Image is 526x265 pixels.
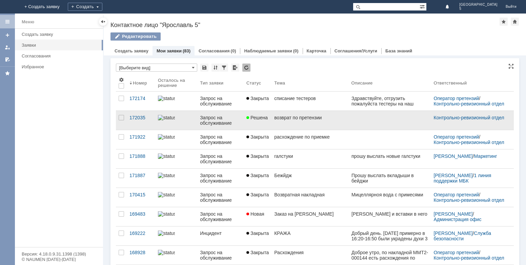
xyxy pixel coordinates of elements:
[99,18,107,26] div: Скрыть меню
[244,149,271,168] a: Закрыта
[434,197,504,203] a: Контрольно-ревизионный отдел
[155,207,197,226] a: statusbar-0 (1).png
[155,74,197,92] th: Осталось на решение
[500,18,508,26] div: Добавить в избранное
[22,32,99,37] div: Создать заявку
[129,115,153,120] div: 172035
[246,115,268,120] span: Решена
[244,226,271,245] a: Закрыта
[274,211,346,217] div: Заказ на [PERSON_NAME]
[274,153,346,159] div: галстуки
[271,226,348,245] a: КРАЖА
[22,18,34,26] div: Меню
[271,246,348,265] a: Расхождения
[434,231,492,241] a: Служба безопасности
[200,96,241,106] div: Запрос на обслуживание
[127,92,155,111] a: 172174
[434,134,479,140] a: Оператор претензий
[246,231,269,236] span: Закрыта
[434,192,506,203] div: /
[231,48,236,53] div: (0)
[155,188,197,207] a: statusbar-100 (1).png
[274,96,346,101] div: списание тестеров
[274,250,346,255] div: Расхождения
[244,169,271,188] a: Закрыта
[434,134,506,145] div: /
[274,134,346,140] div: расхождение по приемке
[508,64,514,69] div: На всю страницу
[129,231,153,236] div: 169222
[244,111,271,130] a: Решена
[246,250,269,255] span: Закрыта
[434,231,473,236] a: [PERSON_NAME]
[385,48,412,53] a: База знаний
[183,48,190,53] div: (83)
[244,48,292,53] a: Наблюдаемые заявки
[274,192,346,197] div: Возвратная накладная
[274,231,346,236] div: КРАЖА
[246,80,261,86] div: Статус
[158,250,175,255] img: statusbar-100 (1).png
[307,48,326,53] a: Карточка
[200,250,241,261] div: Запрос на обслуживание
[129,250,153,255] div: 168928
[434,231,506,241] div: /
[200,80,223,86] div: Тип заявки
[155,169,197,188] a: statusbar-100 (1).png
[129,211,153,217] div: 169483
[129,192,153,197] div: 170415
[197,188,244,207] a: Запрос на обслуживание
[200,153,241,164] div: Запрос на обслуживание
[155,111,197,130] a: statusbar-0 (1).png
[200,211,241,222] div: Запрос на обслуживание
[2,54,13,65] a: Мои согласования
[158,153,175,159] img: statusbar-100 (1).png
[2,42,13,53] a: Мои заявки
[434,173,473,178] a: [PERSON_NAME]
[197,111,244,130] a: Запрос на обслуживание
[244,92,271,111] a: Закрыта
[155,246,197,265] a: statusbar-100 (1).png
[158,231,175,236] img: statusbar-100 (1).png
[220,64,228,72] div: Фильтрация...
[155,130,197,149] a: statusbar-100 (1).png
[335,48,377,53] a: Соглашения/Услуги
[158,192,175,197] img: statusbar-100 (1).png
[200,64,208,72] div: Сохранить вид
[246,192,269,197] span: Закрыта
[246,211,264,217] span: Новая
[434,211,473,217] a: [PERSON_NAME]
[68,3,102,11] div: Создать
[19,29,102,40] a: Создать заявку
[115,48,148,53] a: Создать заявку
[434,217,482,222] a: Администрация офис
[434,96,479,101] a: Оператор претензий
[19,40,102,50] a: Заявки
[246,173,269,178] span: Закрыта
[244,207,271,226] a: Новая
[434,173,506,184] div: /
[127,226,155,245] a: 169222
[197,149,244,168] a: Запрос на обслуживание
[434,250,479,255] a: Оператор претензий
[434,115,504,120] a: Контрольно-ревизионный отдел
[271,207,348,226] a: Заказ на [PERSON_NAME]
[459,3,498,7] span: [GEOGRAPHIC_DATA]
[133,80,147,86] div: Номер
[431,74,508,92] th: Ответственный
[459,7,498,11] span: 5
[242,64,250,72] div: Обновлять список
[434,101,504,106] a: Контрольно-ревизионный отдел
[200,192,241,203] div: Запрос на обслуживание
[274,80,285,86] div: Тема
[155,226,197,245] a: statusbar-100 (1).png
[231,64,239,72] div: Экспорт списка
[158,115,175,120] img: statusbar-0 (1).png
[434,255,504,261] a: Контрольно-ревизионный отдел
[19,51,102,61] a: Согласования
[434,211,506,222] div: /
[246,96,269,101] span: Закрыта
[197,130,244,149] a: Запрос на обслуживание
[22,252,96,256] div: Версия: 4.18.0.9.31.1398 (1398)
[127,74,155,92] th: Номер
